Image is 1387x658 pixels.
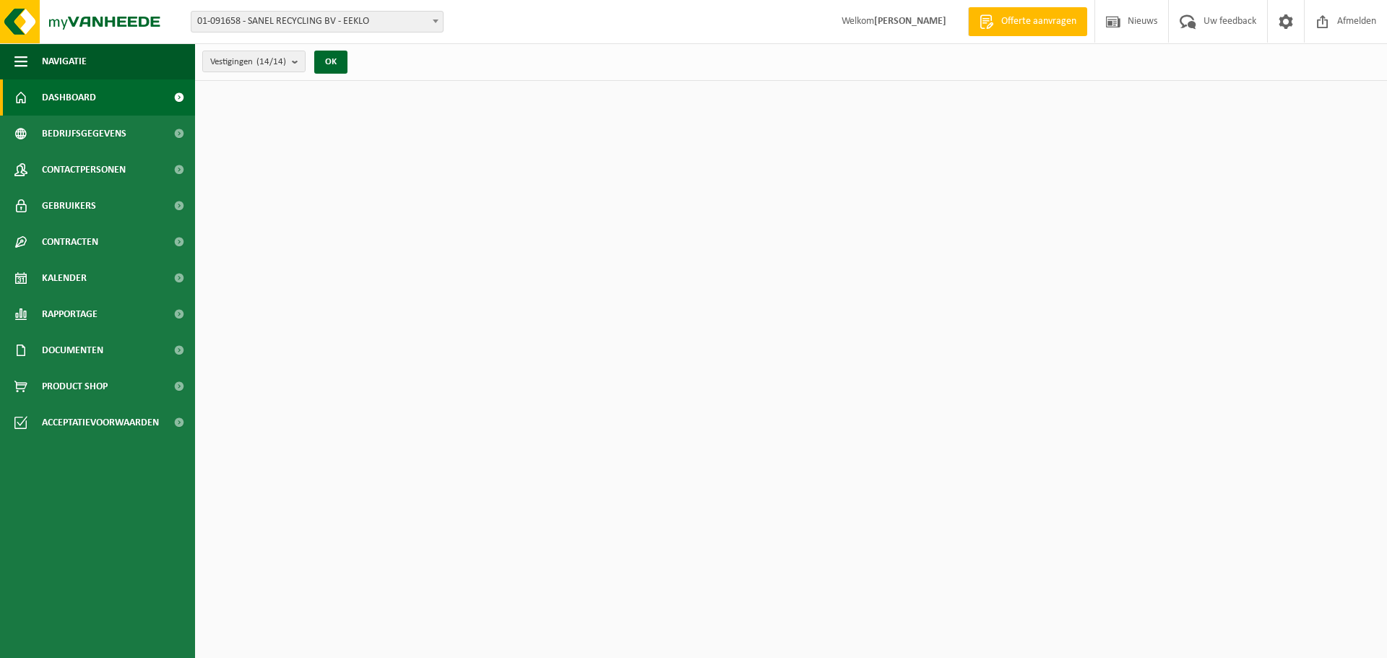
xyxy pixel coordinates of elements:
[191,12,443,32] span: 01-091658 - SANEL RECYCLING BV - EEKLO
[874,16,946,27] strong: [PERSON_NAME]
[42,152,126,188] span: Contactpersonen
[42,188,96,224] span: Gebruikers
[42,368,108,404] span: Product Shop
[42,43,87,79] span: Navigatie
[42,116,126,152] span: Bedrijfsgegevens
[314,51,347,74] button: OK
[42,332,103,368] span: Documenten
[998,14,1080,29] span: Offerte aanvragen
[210,51,286,73] span: Vestigingen
[42,404,159,441] span: Acceptatievoorwaarden
[42,296,98,332] span: Rapportage
[42,260,87,296] span: Kalender
[256,57,286,66] count: (14/14)
[42,79,96,116] span: Dashboard
[191,11,444,33] span: 01-091658 - SANEL RECYCLING BV - EEKLO
[202,51,306,72] button: Vestigingen(14/14)
[42,224,98,260] span: Contracten
[968,7,1087,36] a: Offerte aanvragen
